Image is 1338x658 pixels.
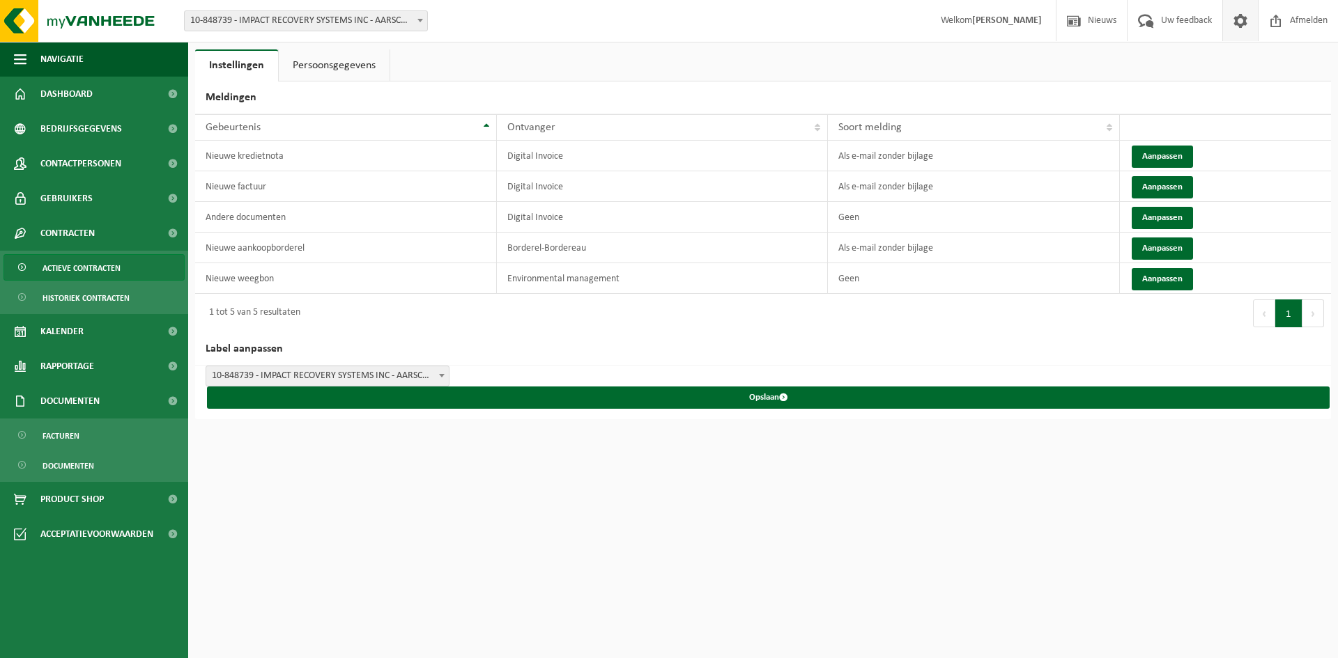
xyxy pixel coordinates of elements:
span: Acceptatievoorwaarden [40,517,153,551]
td: Nieuwe kredietnota [195,141,497,171]
span: Soort melding [838,122,902,133]
button: Opslaan [207,386,1330,409]
h2: Meldingen [195,81,1331,114]
td: Geen [828,263,1120,294]
strong: [PERSON_NAME] [972,15,1042,26]
span: Dashboard [40,77,93,111]
td: Digital Invoice [497,202,829,233]
span: Bedrijfsgegevens [40,111,122,146]
a: Documenten [3,452,185,478]
button: Aanpassen [1132,237,1193,260]
span: Contactpersonen [40,146,121,181]
div: 1 tot 5 van 5 resultaten [202,301,300,326]
button: Previous [1253,299,1275,327]
td: Andere documenten [195,202,497,233]
span: 10-848739 - IMPACT RECOVERY SYSTEMS INC - AARSCHOT [185,11,427,31]
span: Contracten [40,216,95,251]
span: Rapportage [40,349,94,384]
td: Nieuwe factuur [195,171,497,202]
td: Als e-mail zonder bijlage [828,233,1120,263]
td: Geen [828,202,1120,233]
span: Ontvanger [507,122,555,133]
span: 10-848739 - IMPACT RECOVERY SYSTEMS INC - AARSCHOT [184,10,428,31]
a: Instellingen [195,49,278,81]
td: Als e-mail zonder bijlage [828,171,1120,202]
span: Product Shop [40,482,104,517]
td: Digital Invoice [497,141,829,171]
a: Persoonsgegevens [279,49,390,81]
a: Historiek contracten [3,284,185,311]
td: Als e-mail zonder bijlage [828,141,1120,171]
span: Facturen [43,423,79,449]
td: Environmental management [497,263,829,294]
h2: Label aanpassen [195,333,1331,366]
button: Aanpassen [1132,207,1193,229]
span: Gebeurtenis [206,122,261,133]
a: Actieve contracten [3,254,185,281]
td: Borderel-Bordereau [497,233,829,263]
button: 1 [1275,299,1302,327]
span: Historiek contracten [43,285,130,311]
span: 10-848739 - IMPACT RECOVERY SYSTEMS INC - AARSCHOT [206,366,449,386]
td: Nieuwe aankoopborderel [195,233,497,263]
span: Kalender [40,314,84,349]
span: Gebruikers [40,181,93,216]
a: Facturen [3,422,185,448]
button: Aanpassen [1132,176,1193,198]
td: Nieuwe weegbon [195,263,497,294]
span: Actieve contracten [43,255,121,281]
button: Next [1302,299,1324,327]
td: Digital Invoice [497,171,829,202]
button: Aanpassen [1132,268,1193,290]
span: Documenten [43,453,94,479]
span: Documenten [40,384,100,418]
span: Navigatie [40,42,84,77]
span: 10-848739 - IMPACT RECOVERY SYSTEMS INC - AARSCHOT [206,366,449,386]
button: Aanpassen [1132,146,1193,168]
